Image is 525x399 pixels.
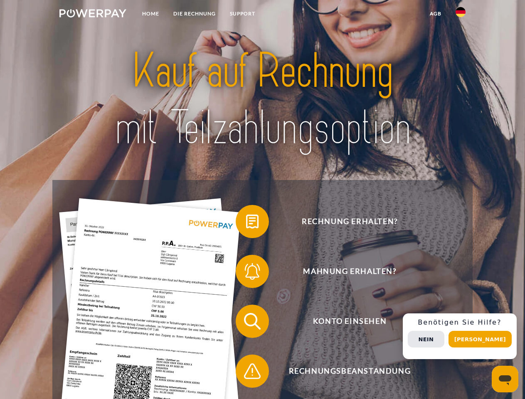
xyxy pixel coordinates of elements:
img: title-powerpay_de.svg [79,40,446,159]
span: Rechnung erhalten? [248,205,451,238]
button: Mahnung erhalten? [236,255,452,288]
img: qb_bill.svg [242,211,263,232]
button: Nein [408,331,444,347]
button: Rechnungsbeanstandung [236,355,452,388]
button: Rechnung erhalten? [236,205,452,238]
span: Konto einsehen [248,305,451,338]
img: de [456,7,466,17]
a: agb [423,6,449,21]
img: qb_bell.svg [242,261,263,282]
img: qb_warning.svg [242,361,263,382]
h3: Benötigen Sie Hilfe? [408,318,512,327]
img: logo-powerpay-white.svg [59,9,126,17]
span: Rechnungsbeanstandung [248,355,451,388]
button: [PERSON_NAME] [449,331,512,347]
a: DIE RECHNUNG [166,6,223,21]
div: Schnellhilfe [403,313,517,359]
a: SUPPORT [223,6,262,21]
button: Konto einsehen [236,305,452,338]
iframe: Schaltfläche zum Öffnen des Messaging-Fensters [492,366,518,392]
a: Home [135,6,166,21]
img: qb_search.svg [242,311,263,332]
span: Mahnung erhalten? [248,255,451,288]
